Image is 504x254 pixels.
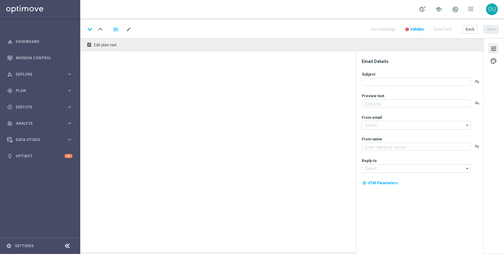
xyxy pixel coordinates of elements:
span: tune [490,45,497,53]
button: Save [484,25,499,34]
div: Analyze [7,121,67,126]
button: Back [462,25,478,34]
a: Settings [15,244,34,248]
button: receipt Edit plain text [85,41,119,49]
i: keyboard_arrow_down [85,25,94,34]
span: Plan [16,89,67,93]
div: Email Details [362,59,483,64]
i: keyboard_arrow_right [67,104,73,110]
label: Reply-to [362,158,377,163]
span: Analyze [16,122,67,125]
div: Dashboard [7,33,73,50]
button: track_changes Analyze keyboard_arrow_right [7,121,73,126]
button: Mission Control [7,56,73,60]
i: lightbulb [7,153,13,159]
span: school [435,6,442,13]
i: keyboard_arrow_right [67,71,73,77]
i: receipt [87,42,92,47]
div: Data Studio [7,137,67,143]
span: Data Studio [16,138,67,142]
button: Data Studio keyboard_arrow_right [7,137,73,142]
i: track_changes [7,121,13,126]
i: keyboard_arrow_right [67,120,73,126]
i: keyboard_arrow_right [67,137,73,143]
button: error Validate [404,25,425,34]
div: OU [486,3,498,15]
button: tune [489,44,498,53]
label: From name [362,137,382,142]
input: Select [362,164,471,173]
button: equalizer Dashboard [7,39,73,44]
a: Dashboard [16,33,73,50]
i: settings [6,243,12,249]
label: From email [362,115,382,120]
i: keyboard_arrow_right [67,88,73,94]
span: Edit plain text [94,43,117,47]
button: person_search Explore keyboard_arrow_right [7,72,73,77]
span: palette [490,57,497,65]
a: Mission Control [16,50,73,66]
button: playlist_add [475,79,480,84]
button: palette [489,56,498,66]
div: Explore [7,72,67,77]
i: arrow_drop_down [464,164,471,173]
button: gps_fixed Plan keyboard_arrow_right [7,88,73,93]
span: mode_edit [126,27,131,32]
button: playlist_add [475,101,480,106]
div: Mission Control [7,50,73,66]
span: Execute [16,105,67,109]
i: equalizer [7,39,13,44]
i: my_location [362,181,367,185]
div: Plan [7,88,67,94]
i: gps_fixed [7,88,13,94]
div: Optibot [7,148,73,164]
span: Validate [410,27,424,31]
button: playlist_add [475,144,480,149]
button: play_circle_outline Execute keyboard_arrow_right [7,105,73,110]
label: Preview text [362,94,384,98]
i: arrow_drop_down [464,121,471,129]
button: my_location UTM Parameters [362,180,398,186]
button: folder [112,24,119,34]
button: lightbulb Optibot 4 [7,154,73,159]
i: error [405,27,409,31]
a: Optibot [16,148,65,164]
i: folder [113,26,119,33]
div: Execute [7,104,67,110]
span: Explore [16,73,67,76]
div: 4 [65,154,73,158]
i: play_circle_outline [7,104,13,110]
label: Subject [362,72,375,77]
span: UTM Parameters [368,181,398,185]
input: Select [362,121,471,130]
i: person_search [7,72,13,77]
